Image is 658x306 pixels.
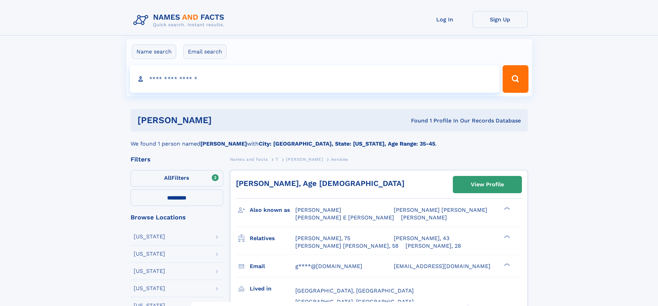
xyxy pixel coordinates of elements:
[131,11,230,30] img: Logo Names and Facts
[331,157,348,162] span: Aenslee
[295,235,350,242] a: [PERSON_NAME], 75
[503,65,528,93] button: Search Button
[286,157,323,162] span: [PERSON_NAME]
[401,214,447,221] span: [PERSON_NAME]
[230,155,268,164] a: Names and Facts
[137,116,312,125] h1: [PERSON_NAME]
[295,242,399,250] a: [PERSON_NAME] [PERSON_NAME], 58
[183,45,227,59] label: Email search
[259,140,435,147] b: City: [GEOGRAPHIC_DATA], State: [US_STATE], Age Range: 35-45
[394,263,490,269] span: [EMAIL_ADDRESS][DOMAIN_NAME]
[286,155,323,164] a: [PERSON_NAME]
[131,156,223,162] div: Filters
[295,214,394,221] span: [PERSON_NAME] E [PERSON_NAME]
[295,298,414,305] span: [GEOGRAPHIC_DATA], [GEOGRAPHIC_DATA]
[134,286,165,291] div: [US_STATE]
[394,207,487,213] span: [PERSON_NAME] [PERSON_NAME]
[394,235,449,242] a: [PERSON_NAME], 43
[250,233,295,244] h3: Relatives
[473,11,528,28] a: Sign Up
[236,179,404,188] a: [PERSON_NAME], Age [DEMOGRAPHIC_DATA]
[131,214,223,220] div: Browse Locations
[502,234,511,239] div: ❯
[502,206,511,211] div: ❯
[502,262,511,267] div: ❯
[295,207,341,213] span: [PERSON_NAME]
[134,251,165,257] div: [US_STATE]
[250,204,295,216] h3: Also known as
[417,11,473,28] a: Log In
[311,117,521,125] div: Found 1 Profile In Our Records Database
[200,140,247,147] b: [PERSON_NAME]
[131,170,223,187] label: Filters
[276,157,278,162] span: T
[134,268,165,274] div: [US_STATE]
[406,242,461,250] a: [PERSON_NAME], 28
[134,234,165,239] div: [US_STATE]
[276,155,278,164] a: T
[453,176,522,193] a: View Profile
[250,283,295,295] h3: Lived in
[250,260,295,272] h3: Email
[164,175,171,181] span: All
[471,177,504,193] div: View Profile
[295,287,414,294] span: [GEOGRAPHIC_DATA], [GEOGRAPHIC_DATA]
[130,65,500,93] input: search input
[131,131,528,148] div: We found 1 person named with .
[132,45,176,59] label: Name search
